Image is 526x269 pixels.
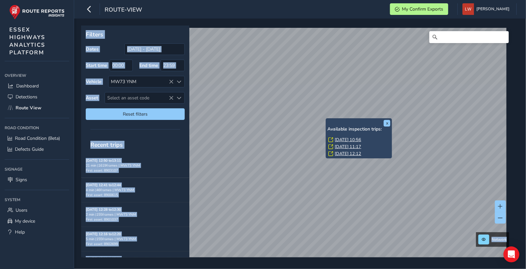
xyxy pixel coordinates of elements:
[16,94,37,100] span: Detections
[16,207,27,213] span: Users
[384,120,390,127] button: x
[86,46,99,52] label: Dates
[5,216,69,227] a: My device
[173,92,184,103] div: Select an asset code
[5,81,69,91] a: Dashboard
[462,3,474,15] img: diamond-layout
[105,92,173,103] span: Select an asset code
[16,83,39,89] span: Dashboard
[5,123,69,133] div: Road Condition
[86,192,118,197] span: First asset: 8900615
[86,30,185,39] p: Filters
[5,164,69,174] div: Signage
[462,3,512,15] button: [PERSON_NAME]
[9,5,65,20] img: rr logo
[86,232,121,237] strong: [DATE] 12:16 to 12:20
[335,151,361,157] a: [DATE] 12:12
[5,227,69,238] a: Help
[83,28,506,265] canvas: Map
[86,237,185,242] div: 5 min | 155 frames | MW73 YNM
[429,31,509,43] input: Search
[16,177,27,183] span: Signs
[5,195,69,205] div: System
[5,102,69,113] a: Route View
[86,242,118,246] span: First asset: 8902699
[327,127,390,132] h6: Available inspection trips:
[15,218,35,224] span: My device
[91,111,180,117] span: Reset filters
[476,3,509,15] span: [PERSON_NAME]
[503,246,519,262] div: Open Intercom Messenger
[16,105,41,111] span: Route View
[86,188,185,192] div: 4 min | 46 frames | MW73 YNM
[86,108,185,120] button: Reset filters
[86,62,107,69] label: Start time
[335,137,361,143] a: [DATE] 10:56
[390,3,448,15] button: My Confirm Exports
[86,256,121,261] strong: [DATE] 12:11 to 12:14
[5,144,69,155] a: Defects Guide
[86,158,121,163] strong: [DATE] 12:50 to 13:11
[139,62,158,69] label: End time
[86,136,127,153] span: Recent trips
[402,6,443,12] span: My Confirm Exports
[5,205,69,216] a: Users
[5,91,69,102] a: Detections
[9,26,45,56] span: ESSEX HIGHWAYS ANALYTICS PLATFORM
[86,212,185,217] div: 2 min | 155 frames | MW73 YNM
[15,146,44,152] span: Defects Guide
[492,237,507,242] span: Network
[86,207,121,212] strong: [DATE] 12:28 to 12:30
[86,79,102,85] label: Vehicle
[335,144,361,150] a: [DATE] 11:17
[105,6,142,15] span: route-view
[109,76,173,87] div: MW73 YNM
[5,133,69,144] a: Road Condition (Beta)
[86,217,118,222] span: First asset: 8901037
[5,174,69,185] a: Signs
[5,71,69,81] div: Overview
[86,163,185,168] div: 21 min | 1619 frames | MW73 YNM
[86,95,98,101] label: Asset
[15,229,25,235] span: Help
[86,168,118,173] span: First asset: 8903107
[15,135,60,141] span: Road Condition (Beta)
[86,183,121,188] strong: [DATE] 12:41 to 12:44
